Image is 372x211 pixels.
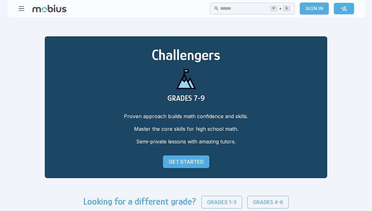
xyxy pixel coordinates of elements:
[55,138,317,145] p: Semi-private lessons with amazing tutors.
[283,5,290,12] kbd: k
[247,196,289,208] a: Grades 4-6
[169,158,204,166] p: Get Started
[171,63,201,94] img: challengers icon
[55,94,317,102] h3: GRADES 7-9
[300,3,329,15] a: Sign In
[253,198,283,206] p: Grades 4-6
[270,5,290,12] div: +
[55,125,317,133] p: Master the core skills for high school math.
[55,46,317,63] h2: Challengers
[83,196,196,208] h3: Looking for a different grade?
[207,198,236,206] p: Grades 1-3
[55,112,317,120] p: Proven approach builds math confidence and skills.
[270,5,277,12] kbd: ⌘
[201,196,242,208] a: Grades 1-3
[163,155,209,168] a: Get Started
